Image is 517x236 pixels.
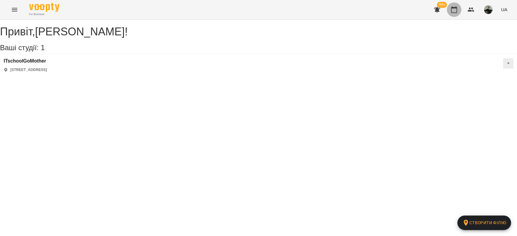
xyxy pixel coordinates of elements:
button: Menu [7,2,22,17]
img: Voopty Logo [29,3,59,12]
button: UA [499,4,510,15]
img: 7978d71d2a5e9c0688966f56c135e719.png [484,5,492,14]
span: 1 [41,44,45,52]
p: [STREET_ADDRESS] [10,67,47,73]
span: For Business [29,12,59,16]
span: 99+ [437,2,447,8]
a: ITschoolGoMother [4,58,47,64]
span: UA [501,6,507,13]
